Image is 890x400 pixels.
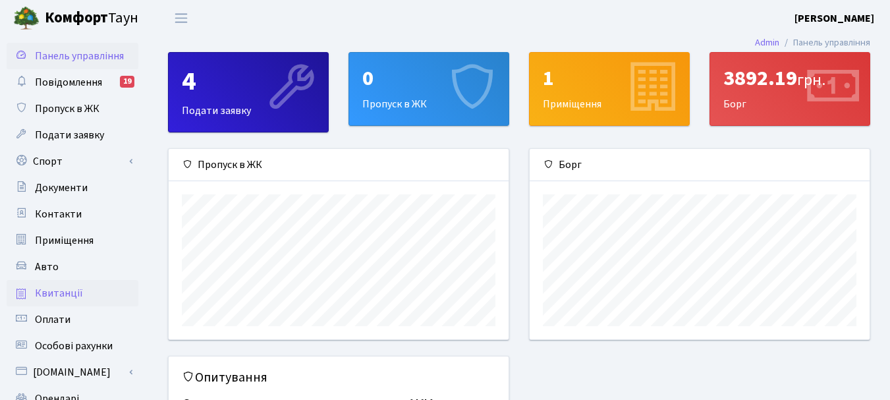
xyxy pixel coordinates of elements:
[169,149,509,181] div: Пропуск в ЖК
[35,339,113,353] span: Особові рахунки
[543,66,676,91] div: 1
[7,333,138,359] a: Особові рахунки
[530,53,689,125] div: Приміщення
[168,52,329,132] a: 4Подати заявку
[7,306,138,333] a: Оплати
[794,11,874,26] a: [PERSON_NAME]
[35,128,104,142] span: Подати заявку
[7,227,138,254] a: Приміщення
[35,207,82,221] span: Контакти
[529,52,690,126] a: 1Приміщення
[7,280,138,306] a: Квитанції
[348,52,509,126] a: 0Пропуск в ЖК
[7,254,138,280] a: Авто
[35,312,70,327] span: Оплати
[182,370,495,386] h5: Опитування
[35,49,124,63] span: Панель управління
[35,101,99,116] span: Пропуск в ЖК
[7,359,138,386] a: [DOMAIN_NAME]
[362,66,495,91] div: 0
[710,53,870,125] div: Борг
[797,69,825,92] span: грн.
[35,75,102,90] span: Повідомлення
[35,286,83,300] span: Квитанції
[779,36,870,50] li: Панель управління
[723,66,856,91] div: 3892.19
[530,149,870,181] div: Борг
[45,7,138,30] span: Таун
[7,43,138,69] a: Панель управління
[169,53,328,132] div: Подати заявку
[7,96,138,122] a: Пропуск в ЖК
[7,175,138,201] a: Документи
[45,7,108,28] b: Комфорт
[165,7,198,29] button: Переключити навігацію
[7,201,138,227] a: Контакти
[35,260,59,274] span: Авто
[120,76,134,88] div: 19
[7,122,138,148] a: Подати заявку
[7,148,138,175] a: Спорт
[735,29,890,57] nav: breadcrumb
[349,53,509,125] div: Пропуск в ЖК
[182,66,315,98] div: 4
[755,36,779,49] a: Admin
[35,181,88,195] span: Документи
[13,5,40,32] img: logo.png
[7,69,138,96] a: Повідомлення19
[35,233,94,248] span: Приміщення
